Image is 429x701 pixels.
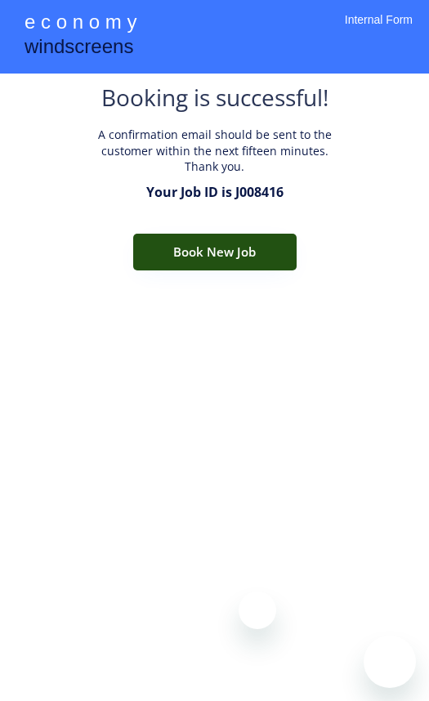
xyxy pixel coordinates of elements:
[364,636,416,688] iframe: Button to launch messaging window
[25,8,136,39] div: e c o n o m y
[25,33,133,65] div: windscreens
[101,82,328,118] div: Booking is successful!
[146,183,284,201] div: Your Job ID is J008416
[92,127,337,175] div: A confirmation email should be sent to the customer within the next fifteen minutes. Thank you.
[133,234,297,270] button: Book New Job
[239,592,276,629] iframe: Close message
[345,12,413,49] div: Internal Form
